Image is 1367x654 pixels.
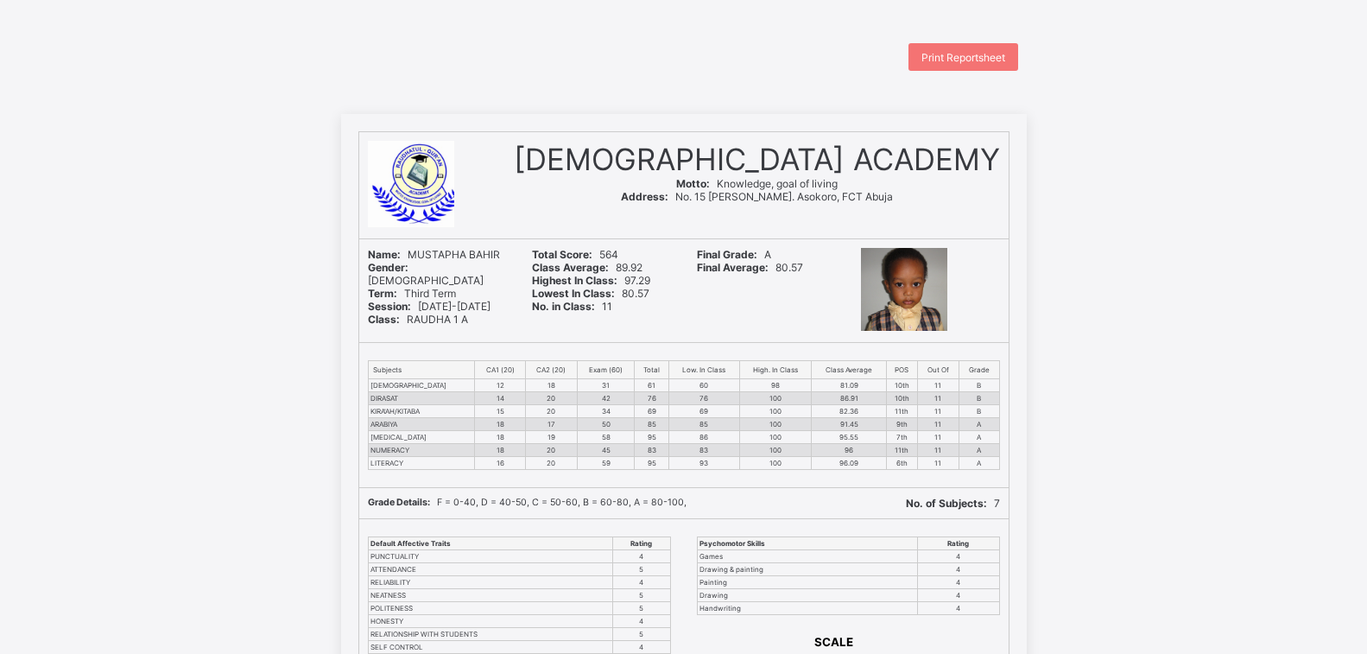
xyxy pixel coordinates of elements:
b: Final Average: [697,261,769,274]
td: B [959,378,999,391]
th: Grade [959,360,999,378]
span: No. 15 [PERSON_NAME]. Asokoro, FCT Abuja [621,190,893,203]
td: 58 [577,430,635,443]
td: 17 [525,417,577,430]
td: 19 [525,430,577,443]
td: 11 [917,456,959,469]
td: 81.09 [812,378,887,391]
td: 31 [577,378,635,391]
td: 69 [635,404,669,417]
td: 18 [475,430,526,443]
td: 5 [613,562,670,575]
td: 7th [886,430,917,443]
td: 100 [739,430,812,443]
th: Class Average [812,360,887,378]
td: Drawing [697,588,917,601]
td: B [959,391,999,404]
td: 20 [525,391,577,404]
th: Subjects [368,360,475,378]
th: Exam (60) [577,360,635,378]
th: Out Of [917,360,959,378]
td: 83 [669,443,739,456]
td: NEATNESS [368,588,613,601]
td: 86.91 [812,391,887,404]
td: 61 [635,378,669,391]
td: [MEDICAL_DATA] [368,430,475,443]
td: 93 [669,456,739,469]
td: 42 [577,391,635,404]
td: 4 [917,562,999,575]
td: A [959,443,999,456]
td: 100 [739,404,812,417]
td: ATTENDANCE [368,562,613,575]
span: Knowledge, goal of living [676,177,838,190]
td: 10th [886,378,917,391]
th: CA2 (20) [525,360,577,378]
td: 5 [613,627,670,640]
b: Lowest In Class: [532,287,615,300]
span: [DEMOGRAPHIC_DATA] ACADEMY [514,141,1000,177]
td: Handwriting [697,601,917,614]
td: 12 [475,378,526,391]
td: 9th [886,417,917,430]
b: Total Score: [532,248,592,261]
td: Painting [697,575,917,588]
td: 5 [613,588,670,601]
b: No. of Subjects: [906,497,987,510]
td: 86 [669,430,739,443]
td: 18 [525,378,577,391]
td: 10th [886,391,917,404]
td: Games [697,549,917,562]
td: PUNCTUALITY [368,549,613,562]
td: 50 [577,417,635,430]
th: Psychomotor Skills [697,537,917,549]
td: A [959,430,999,443]
span: F = 0-40, D = 40-50, C = 50-60, B = 60-80, A = 80-100, [368,497,687,508]
th: SCALE [699,634,969,650]
td: B [959,404,999,417]
span: 80.57 [697,261,803,274]
td: LITERACY [368,456,475,469]
td: 11 [917,378,959,391]
td: 76 [669,391,739,404]
b: Address: [621,190,668,203]
td: Drawing & painting [697,562,917,575]
td: 91.45 [812,417,887,430]
td: 4 [917,575,999,588]
td: 69 [669,404,739,417]
td: A [959,417,999,430]
b: Highest In Class: [532,274,617,287]
td: 96 [812,443,887,456]
td: 100 [739,456,812,469]
th: High. In Class [739,360,812,378]
td: 11 [917,430,959,443]
td: 4 [613,614,670,627]
td: 76 [635,391,669,404]
td: RELIABILITY [368,575,613,588]
th: CA1 (20) [475,360,526,378]
td: 18 [475,443,526,456]
b: No. in Class: [532,300,595,313]
span: 80.57 [532,287,649,300]
td: 18 [475,417,526,430]
td: 16 [475,456,526,469]
td: 20 [525,404,577,417]
span: 7 [906,497,1000,510]
td: 4 [917,601,999,614]
td: 5 [613,601,670,614]
td: 100 [739,391,812,404]
b: Final Grade: [697,248,757,261]
span: Third Term [368,287,456,300]
td: 83 [635,443,669,456]
td: 4 [613,640,670,653]
b: Name: [368,248,401,261]
span: RAUDHA 1 A [368,313,468,326]
td: DIRASAT [368,391,475,404]
th: Rating [613,537,670,549]
span: 564 [532,248,618,261]
b: Class: [368,313,400,326]
b: Session: [368,300,411,313]
th: Rating [917,537,999,549]
span: A [697,248,771,261]
span: [DATE]-[DATE] [368,300,490,313]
